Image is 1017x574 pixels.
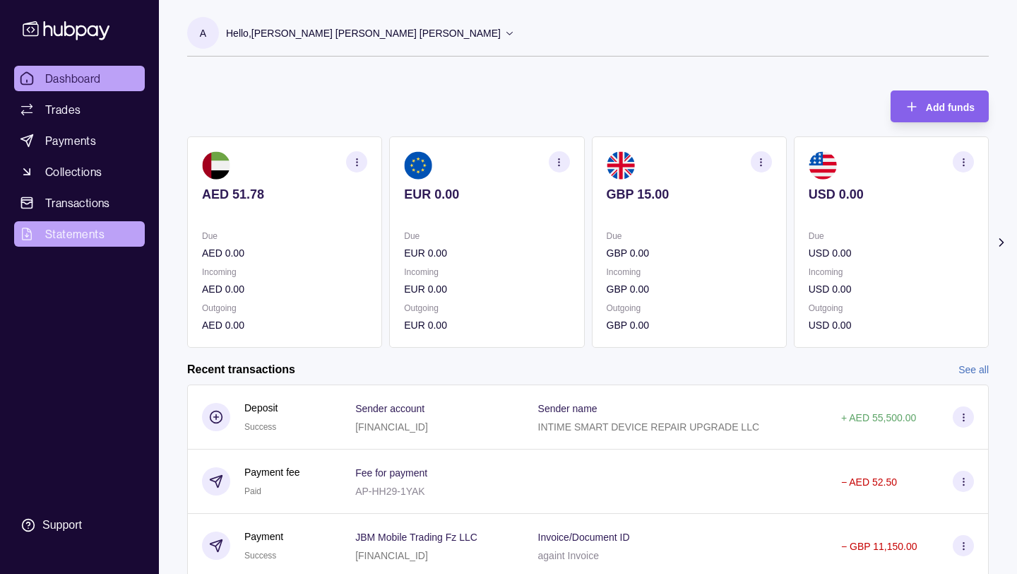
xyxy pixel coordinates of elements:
p: Payment [244,529,283,544]
p: AP-HH29-1YAK [355,486,425,497]
img: eu [404,151,432,180]
p: Outgoing [607,300,772,316]
a: Support [14,510,145,540]
span: Transactions [45,194,110,211]
a: Trades [14,97,145,122]
a: Collections [14,159,145,184]
p: [FINANCIAL_ID] [355,550,428,561]
p: EUR 0.00 [404,317,569,333]
p: [FINANCIAL_ID] [355,421,428,433]
p: Deposit [244,400,278,416]
span: Statements [45,225,105,242]
a: Transactions [14,190,145,216]
span: Success [244,551,276,561]
p: + AED 55,500.00 [841,412,916,423]
p: EUR 0.00 [404,281,569,297]
p: EUR 0.00 [404,187,569,202]
img: gb [607,151,635,180]
p: A [200,25,206,41]
img: us [809,151,837,180]
p: Incoming [404,264,569,280]
p: Hello, [PERSON_NAME] [PERSON_NAME] [PERSON_NAME] [226,25,501,41]
p: Due [404,228,569,244]
p: AED 0.00 [202,281,367,297]
p: AED 0.00 [202,317,367,333]
p: Incoming [809,264,974,280]
p: Payment fee [244,464,300,480]
span: Paid [244,486,261,496]
p: Outgoing [404,300,569,316]
span: Dashboard [45,70,101,87]
a: Statements [14,221,145,247]
p: Invoice/Document ID [538,532,630,543]
p: Due [809,228,974,244]
span: Success [244,422,276,432]
p: USD 0.00 [809,187,974,202]
p: Fee for payment [355,467,427,479]
img: ae [202,151,230,180]
span: Add funds [926,102,975,113]
p: USD 0.00 [809,317,974,333]
p: USD 0.00 [809,245,974,261]
p: EUR 0.00 [404,245,569,261]
a: Dashboard [14,66,145,91]
p: Outgoing [809,300,974,316]
p: Sender account [355,403,424,414]
p: GBP 0.00 [607,317,772,333]
p: AED 0.00 [202,245,367,261]
p: USD 0.00 [809,281,974,297]
p: GBP 0.00 [607,281,772,297]
p: Outgoing [202,300,367,316]
p: Incoming [607,264,772,280]
button: Add funds [891,90,989,122]
p: GBP 0.00 [607,245,772,261]
p: AED 51.78 [202,187,367,202]
p: againt Invoice [538,550,599,561]
div: Support [42,517,82,533]
a: See all [958,362,989,377]
a: Payments [14,128,145,153]
span: Trades [45,101,81,118]
p: GBP 15.00 [607,187,772,202]
p: − AED 52.50 [841,476,897,488]
p: − GBP 11,150.00 [841,541,917,552]
p: Due [607,228,772,244]
p: Due [202,228,367,244]
span: Collections [45,163,102,180]
p: Sender name [538,403,597,414]
p: Incoming [202,264,367,280]
p: INTIME SMART DEVICE REPAIR UPGRADE LLC [538,421,760,433]
p: JBM Mobile Trading Fz LLC [355,532,477,543]
h2: Recent transactions [187,362,295,377]
span: Payments [45,132,96,149]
